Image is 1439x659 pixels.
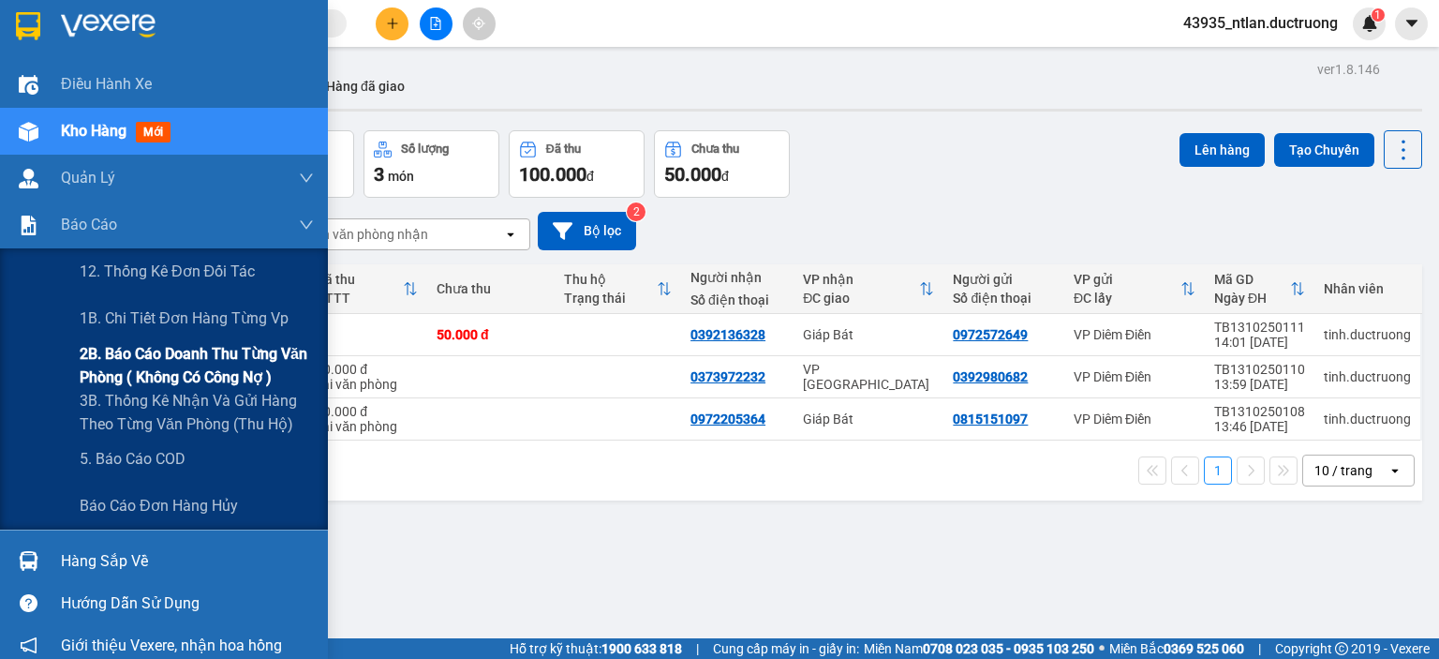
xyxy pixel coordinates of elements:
span: ⚪️ [1099,645,1105,652]
span: 12. Thống kê đơn đối tác [80,260,255,283]
div: TB1310250108 [1214,404,1305,419]
span: question-circle [20,594,37,612]
div: 30.000 đ [316,404,418,419]
div: tinh.ductruong [1324,412,1411,427]
div: ĐC lấy [1074,291,1180,306]
button: Bộ lọc [538,212,636,250]
sup: 2 [627,202,645,221]
span: 3B. Thống kê nhận và gửi hàng theo từng văn phòng (thu hộ) [80,389,314,436]
strong: 1900 633 818 [601,641,682,656]
img: warehouse-icon [19,122,38,142]
div: VP Diêm Điền [1074,327,1195,342]
div: HTTT [316,291,403,306]
div: Số điện thoại [690,292,784,307]
img: solution-icon [19,216,38,235]
div: Chọn văn phòng nhận [299,225,428,244]
div: 10 / trang [1314,461,1372,480]
div: Chưa thu [691,142,739,156]
button: Tạo Chuyến [1274,133,1374,167]
div: VP nhận [803,272,919,287]
span: Báo cáo [61,213,117,236]
span: | [1258,638,1261,659]
span: 43935_ntlan.ductruong [1168,11,1353,35]
sup: 1 [1372,8,1385,22]
th: Toggle SortBy [306,264,427,314]
span: 50.000 [664,163,721,186]
span: Hỗ trợ kỹ thuật: [510,638,682,659]
div: Mã GD [1214,272,1290,287]
div: Chưa thu [437,281,545,296]
span: plus [386,17,399,30]
div: 0392980682 [953,369,1028,384]
button: Hàng đã giao [311,64,420,109]
button: plus [376,7,408,40]
span: 3 [374,163,384,186]
div: VP Diêm Điền [1074,412,1195,427]
div: VP gửi [1074,272,1180,287]
div: 13:59 [DATE] [1214,377,1305,392]
span: đ [586,169,594,184]
button: Đã thu100.000đ [509,130,645,198]
div: 0373972232 [690,369,765,384]
div: 0815151097 [953,412,1028,427]
div: TB1310250111 [1214,320,1305,335]
div: Ngày ĐH [1214,291,1290,306]
img: warehouse-icon [19,75,38,95]
span: 5. Báo cáo COD [80,447,185,471]
th: Toggle SortBy [794,264,943,314]
th: Toggle SortBy [555,264,682,314]
button: aim [463,7,496,40]
div: Số lượng [401,142,449,156]
span: 1 [1374,8,1381,22]
span: | [696,638,699,659]
div: Giáp Bát [803,412,934,427]
svg: open [1387,463,1402,478]
span: file-add [429,17,442,30]
button: caret-down [1395,7,1428,40]
div: Đã thu [316,272,403,287]
div: Người nhận [690,270,784,285]
svg: open [503,227,518,242]
strong: 0708 023 035 - 0935 103 250 [923,641,1094,656]
span: down [299,171,314,186]
img: logo-vxr [16,12,40,40]
div: Trạng thái [564,291,658,306]
span: 100.000 [519,163,586,186]
div: 13:46 [DATE] [1214,419,1305,434]
span: Miền Bắc [1109,638,1244,659]
span: aim [472,17,485,30]
div: Tại văn phòng [316,377,418,392]
div: 0972205364 [690,412,765,427]
span: 2B. Báo cáo doanh thu từng văn phòng ( không có công nợ ) [80,342,314,389]
img: warehouse-icon [19,551,38,571]
button: 1 [1204,457,1232,485]
span: caret-down [1403,15,1420,32]
div: tinh.ductruong [1324,369,1411,384]
div: 0392136328 [690,327,765,342]
div: VP [GEOGRAPHIC_DATA] [803,362,934,392]
div: Thu hộ [564,272,658,287]
div: Đã thu [546,142,581,156]
button: Chưa thu50.000đ [654,130,790,198]
div: Giáp Bát [803,327,934,342]
span: Giới thiệu Vexere, nhận hoa hồng [61,634,282,657]
div: TB1310250110 [1214,362,1305,377]
span: copyright [1335,642,1348,655]
div: ver 1.8.146 [1317,59,1380,80]
span: Quản Lý [61,166,115,189]
span: Cung cấp máy in - giấy in: [713,638,859,659]
div: Nhân viên [1324,281,1411,296]
span: down [299,217,314,232]
span: mới [136,122,171,142]
div: Số điện thoại [953,291,1055,306]
div: Hướng dẫn sử dụng [61,590,314,618]
div: 14:01 [DATE] [1214,335,1305,350]
button: file-add [420,7,452,40]
div: ĐC giao [803,291,919,306]
span: món [388,169,414,184]
span: Miền Nam [864,638,1094,659]
span: Báo cáo đơn hàng hủy [80,494,238,517]
span: Kho hàng [61,122,126,140]
span: 1B. Chi tiết đơn hàng từng vp [80,307,289,330]
div: tinh.ductruong [1324,327,1411,342]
